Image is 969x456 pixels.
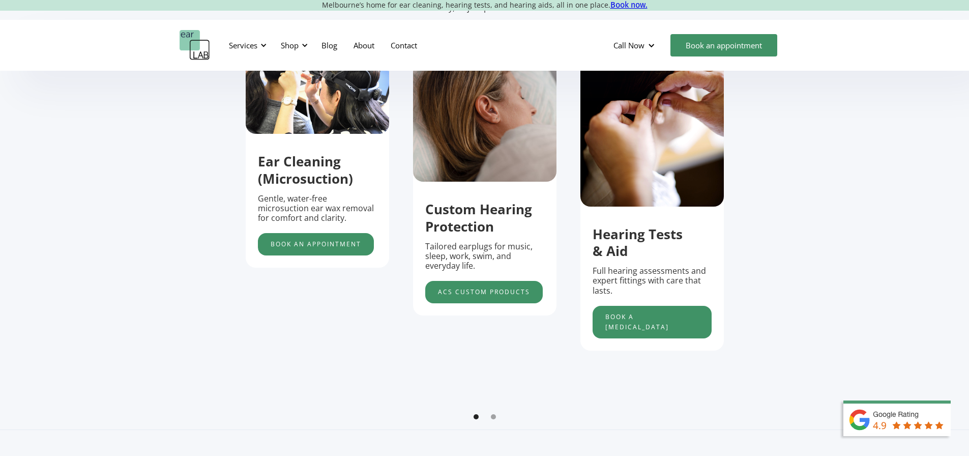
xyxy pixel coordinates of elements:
div: Show slide 1 of 2 [474,414,479,419]
div: Call Now [605,30,665,61]
a: Contact [383,31,425,60]
strong: Ear Cleaning (Microsuction) [258,152,353,188]
div: Shop [275,30,311,61]
div: Call Now [613,40,644,50]
strong: Hearing Tests & Aid [593,225,683,261]
p: Full hearing assessments and expert fittings with care that lasts. [593,266,712,296]
div: Shop [281,40,299,50]
a: Blog [313,31,345,60]
div: 2 of 5 [413,38,556,316]
div: 1 of 5 [246,38,389,268]
a: acs custom products [425,281,543,303]
div: carousel [246,38,724,430]
strong: Custom Hearing Protection [425,200,532,236]
div: Services [229,40,257,50]
img: putting hearing protection in [580,38,724,207]
a: Book an appointment [670,34,777,56]
a: About [345,31,383,60]
a: Book an appointment [258,233,374,255]
a: Book a [MEDICAL_DATA] [593,306,712,338]
div: Show slide 2 of 2 [491,414,496,419]
div: 3 of 5 [580,38,724,351]
a: home [180,30,210,61]
div: Services [223,30,270,61]
p: Tailored earplugs for music, sleep, work, swim, and everyday life. [425,242,544,271]
p: Gentle, water-free microsuction ear wax removal for comfort and clarity. [258,194,377,223]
